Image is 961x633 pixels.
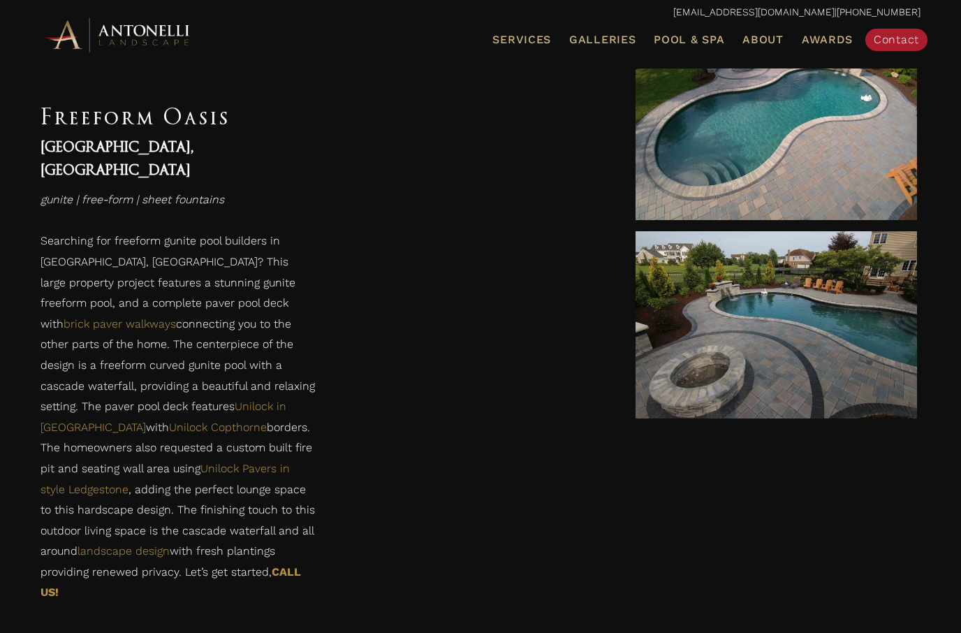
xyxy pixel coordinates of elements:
img: Antonelli Horizontal Logo [41,15,194,54]
a: Services [487,31,557,49]
em: gunite | free-form | sheet fountains [41,193,224,206]
p: | [41,3,920,22]
a: Unilock Pavers in style Ledgestone [41,462,290,496]
a: [PHONE_NUMBER] [837,6,920,17]
span: Pool & Spa [654,33,724,46]
a: Pool & Spa [648,31,730,49]
a: Unilock Copthorne [169,421,267,434]
a: Galleries [564,31,641,49]
a: CALL US! [41,565,301,599]
a: Awards [796,31,858,49]
span: About [742,34,784,45]
a: Contact [865,29,927,51]
p: Searching for freeform gunite pool builders in [GEOGRAPHIC_DATA], [GEOGRAPHIC_DATA]? This large p... [41,231,315,611]
h1: Freeform Oasis [41,96,315,136]
span: Contact [874,33,919,46]
span: Services [492,34,551,45]
a: [EMAIL_ADDRESS][DOMAIN_NAME] [673,6,835,17]
h4: [GEOGRAPHIC_DATA], [GEOGRAPHIC_DATA] [41,136,315,182]
span: Awards [802,33,853,46]
a: About [737,31,789,49]
a: brick paver walkways [64,317,176,330]
span: Galleries [569,33,636,46]
a: landscape design [78,545,170,558]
